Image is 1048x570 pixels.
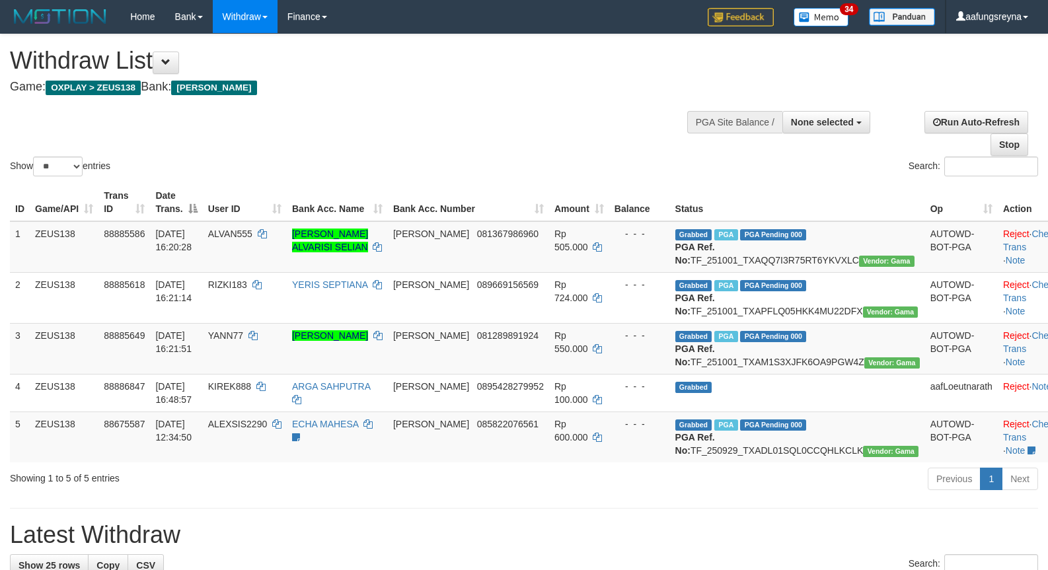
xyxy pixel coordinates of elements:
input: Search: [944,157,1038,176]
td: 1 [10,221,30,273]
label: Search: [909,157,1038,176]
td: AUTOWD-BOT-PGA [925,221,998,273]
span: [DATE] 16:48:57 [155,381,192,405]
div: - - - [615,417,665,431]
span: [PERSON_NAME] [393,330,469,341]
a: Reject [1003,381,1029,392]
th: ID [10,184,30,221]
span: Copy 0895428279952 to clipboard [477,381,544,392]
a: Run Auto-Refresh [924,111,1028,133]
th: Game/API: activate to sort column ascending [30,184,98,221]
span: Rp 550.000 [554,330,588,354]
a: Note [1006,357,1026,367]
span: Grabbed [675,229,712,240]
th: Bank Acc. Number: activate to sort column ascending [388,184,549,221]
a: Reject [1003,419,1029,429]
td: ZEUS138 [30,374,98,411]
span: Marked by aafanarl [714,331,737,342]
a: Next [1002,468,1038,490]
span: Rp 600.000 [554,419,588,443]
span: [PERSON_NAME] [393,229,469,239]
b: PGA Ref. No: [675,242,715,266]
a: Note [1006,445,1026,456]
span: Vendor URL: https://trx31.1velocity.biz [859,256,915,267]
img: panduan.png [869,8,935,26]
td: TF_250929_TXADL01SQL0CCQHLKCLK [670,411,925,462]
img: Feedback.jpg [708,8,774,26]
td: TF_251001_TXAPFLQ05HKK4MU22DFX [670,272,925,323]
span: PGA Pending [740,280,806,291]
img: MOTION_logo.png [10,7,110,26]
span: [DATE] 16:20:28 [155,229,192,252]
span: [PERSON_NAME] [393,419,469,429]
span: [PERSON_NAME] [393,279,469,290]
th: Date Trans.: activate to sort column descending [150,184,202,221]
span: PGA Pending [740,419,806,431]
span: None selected [791,117,854,127]
th: Amount: activate to sort column ascending [549,184,609,221]
span: 88885618 [104,279,145,290]
span: Rp 724.000 [554,279,588,303]
b: PGA Ref. No: [675,293,715,316]
h4: Game: Bank: [10,81,685,94]
a: Reject [1003,330,1029,341]
span: Grabbed [675,419,712,431]
span: KIREK888 [208,381,251,392]
b: PGA Ref. No: [675,432,715,456]
img: Button%20Memo.svg [794,8,849,26]
b: PGA Ref. No: [675,343,715,367]
span: [DATE] 16:21:51 [155,330,192,354]
td: 3 [10,323,30,374]
a: Note [1006,255,1026,266]
td: AUTOWD-BOT-PGA [925,272,998,323]
span: [PERSON_NAME] [393,381,469,392]
div: - - - [615,329,665,342]
a: Stop [991,133,1028,156]
span: Marked by aafanarl [714,229,737,240]
label: Show entries [10,157,110,176]
span: 88885649 [104,330,145,341]
td: ZEUS138 [30,272,98,323]
div: PGA Site Balance / [687,111,782,133]
button: None selected [782,111,870,133]
span: YANN77 [208,330,243,341]
span: 88885586 [104,229,145,239]
a: [PERSON_NAME] [292,330,368,341]
td: ZEUS138 [30,221,98,273]
th: Op: activate to sort column ascending [925,184,998,221]
th: Bank Acc. Name: activate to sort column ascending [287,184,388,221]
td: ZEUS138 [30,323,98,374]
td: ZEUS138 [30,411,98,462]
td: AUTOWD-BOT-PGA [925,411,998,462]
th: User ID: activate to sort column ascending [203,184,287,221]
span: 88675587 [104,419,145,429]
a: YERIS SEPTIANA [292,279,367,290]
select: Showentries [33,157,83,176]
span: Grabbed [675,280,712,291]
span: Vendor URL: https://trx31.1velocity.biz [863,446,918,457]
a: ECHA MAHESA [292,419,358,429]
span: OXPLAY > ZEUS138 [46,81,141,95]
h1: Withdraw List [10,48,685,74]
span: ALVAN555 [208,229,252,239]
th: Balance [609,184,670,221]
span: Marked by aafpengsreynich [714,419,737,431]
td: 2 [10,272,30,323]
td: 5 [10,411,30,462]
a: Reject [1003,229,1029,239]
div: - - - [615,380,665,393]
span: Vendor URL: https://trx31.1velocity.biz [864,357,920,369]
span: [DATE] 12:34:50 [155,419,192,443]
div: Showing 1 to 5 of 5 entries [10,466,427,485]
span: Rp 100.000 [554,381,588,405]
a: 1 [980,468,1002,490]
a: Previous [928,468,981,490]
div: - - - [615,227,665,240]
h1: Latest Withdraw [10,522,1038,548]
span: Copy 081367986960 to clipboard [477,229,539,239]
span: [PERSON_NAME] [171,81,256,95]
span: RIZKI183 [208,279,247,290]
span: [DATE] 16:21:14 [155,279,192,303]
td: TF_251001_TXAM1S3XJFK6OA9PGW4Z [670,323,925,374]
span: Copy 085822076561 to clipboard [477,419,539,429]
